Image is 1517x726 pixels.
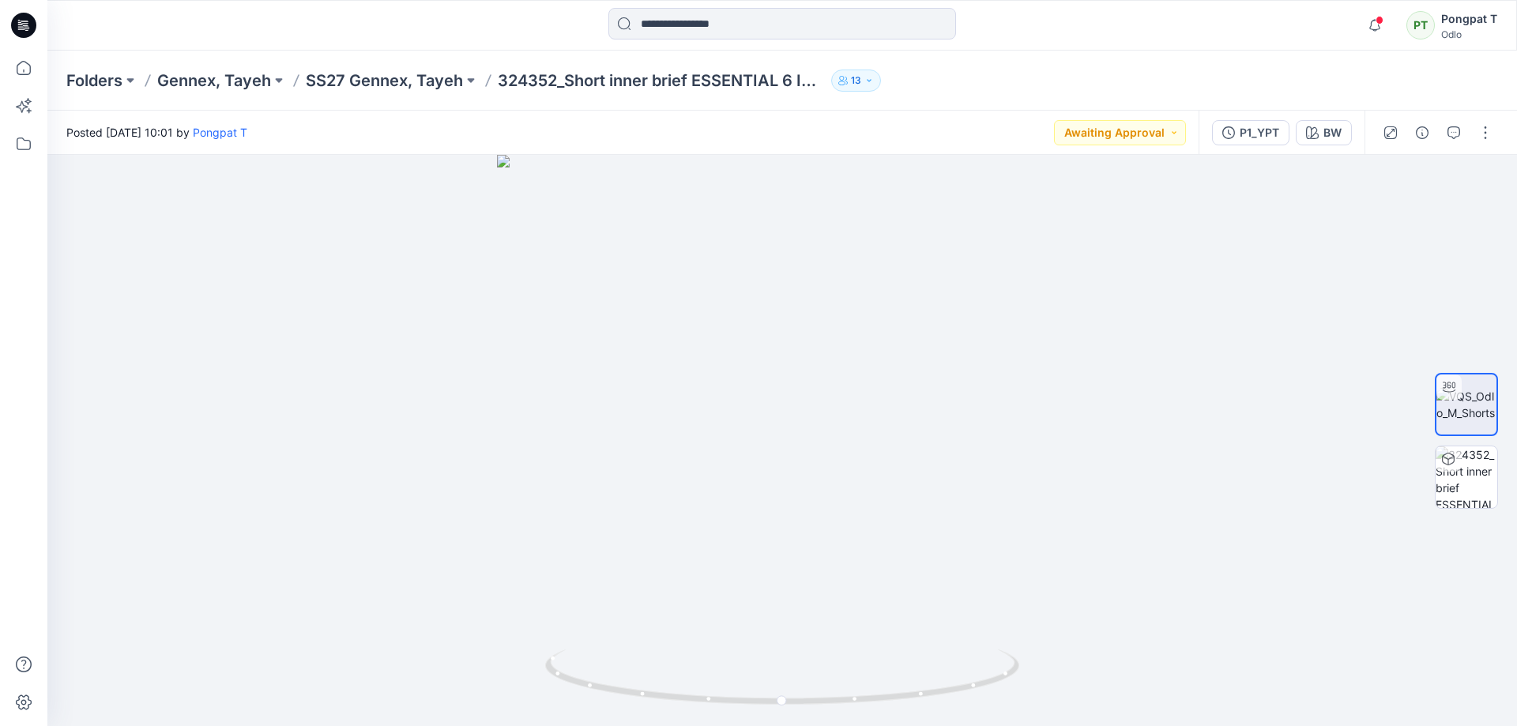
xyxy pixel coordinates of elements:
[1296,120,1352,145] button: BW
[306,70,463,92] a: SS27 Gennex, Tayeh
[1406,11,1435,39] div: PT
[1323,124,1342,141] div: BW
[831,70,881,92] button: 13
[498,70,825,92] p: 324352_Short inner brief ESSENTIAL 6 INCH_P1_YPT
[157,70,271,92] a: Gennex, Tayeh
[66,124,247,141] span: Posted [DATE] 10:01 by
[851,72,861,89] p: 13
[1212,120,1289,145] button: P1_YPT
[66,70,122,92] a: Folders
[1436,446,1497,508] img: 324352_Short inner brief ESSENTIAL 6 INCH_P1_YPT BW
[193,126,247,139] a: Pongpat T
[1441,28,1497,40] div: Odlo
[1410,120,1435,145] button: Details
[1436,388,1496,421] img: VQS_Odlo_M_Shorts
[1441,9,1497,28] div: Pongpat T
[1240,124,1279,141] div: P1_YPT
